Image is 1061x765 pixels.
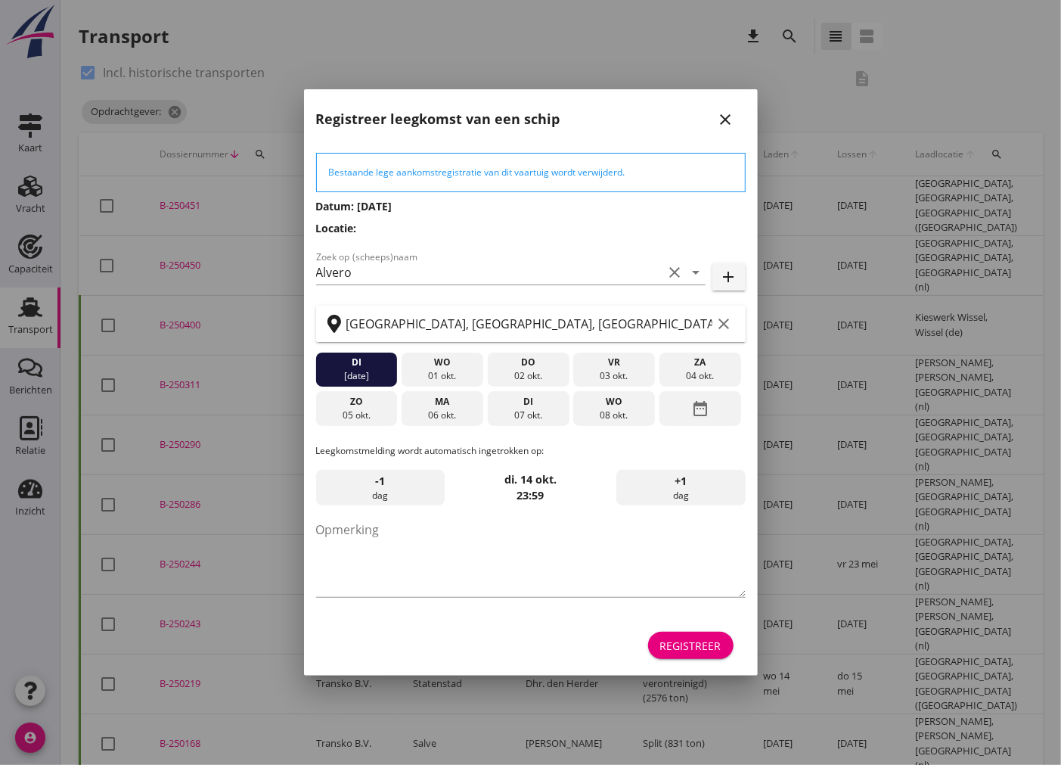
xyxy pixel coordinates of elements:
[616,470,745,506] div: dag
[405,409,479,422] div: 06 okt.
[319,409,393,422] div: 05 okt.
[319,395,393,409] div: zo
[720,268,738,286] i: add
[504,472,557,487] strong: di. 14 okt.
[577,369,651,383] div: 03 okt.
[319,369,393,383] div: [DATE]
[660,638,721,654] div: Registreer
[316,470,445,506] div: dag
[491,369,565,383] div: 02 okt.
[577,409,651,422] div: 08 okt.
[319,356,393,369] div: di
[691,395,709,422] i: date_range
[329,166,733,179] div: Bestaande lege aankomstregistratie van dit vaartuig wordt verwijderd.
[663,356,737,369] div: za
[717,110,735,129] i: close
[663,369,737,383] div: 04 okt.
[666,263,684,281] i: clear
[375,473,385,490] span: -1
[316,220,746,236] h3: Locatie:
[491,356,565,369] div: do
[687,263,706,281] i: arrow_drop_down
[346,312,712,336] input: Zoek op terminal of plaats
[316,260,663,285] input: Zoek op (scheeps)naam
[648,632,734,659] button: Registreer
[491,395,565,409] div: di
[316,198,746,214] h3: Datum: [DATE]
[491,409,565,422] div: 07 okt.
[715,315,734,333] i: clear
[517,488,544,502] strong: 23:59
[405,356,479,369] div: wo
[577,395,651,409] div: wo
[675,473,687,490] span: +1
[316,109,560,129] h2: Registreer leegkomst van een schip
[316,444,746,458] p: Leegkomstmelding wordt automatisch ingetrokken op:
[577,356,651,369] div: vr
[316,518,746,597] textarea: Opmerking
[405,369,479,383] div: 01 okt.
[405,395,479,409] div: ma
